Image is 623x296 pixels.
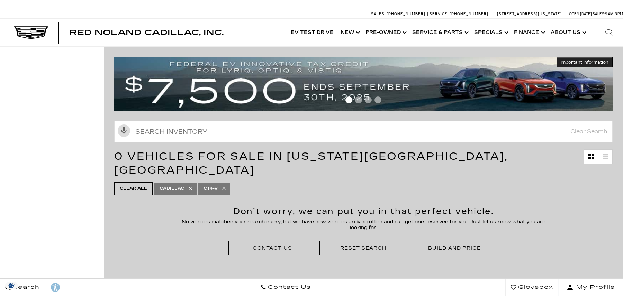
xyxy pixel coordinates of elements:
[118,124,130,137] svg: Click to toggle on voice search
[319,241,407,255] div: Reset Search
[409,19,471,46] a: Service & Parts
[3,282,19,289] section: Click to Open Cookie Consent Modal
[547,19,588,46] a: About Us
[204,184,218,193] span: CT4-V
[605,12,623,16] span: 9 AM-6 PM
[181,219,546,231] p: No vehicles matched your search query, but we have new vehicles arriving often and can get one re...
[69,28,224,37] span: Red Noland Cadillac, Inc.
[365,96,372,103] span: Go to slide 3
[471,19,511,46] a: Specials
[114,57,613,110] img: vrp-tax-ending-august-version
[287,19,337,46] a: EV Test Drive
[114,150,508,176] span: 0 Vehicles for Sale in [US_STATE][GEOGRAPHIC_DATA], [GEOGRAPHIC_DATA]
[11,283,39,292] span: Search
[574,283,615,292] span: My Profile
[3,282,19,289] img: Opt-Out Icon
[14,26,48,39] img: Cadillac Dark Logo with Cadillac White Text
[181,207,546,215] h2: Don’t worry, we can put you in that perfect vehicle.
[428,245,481,251] div: Build and Price
[340,245,387,251] div: Reset Search
[253,245,292,251] div: Contact Us
[497,12,562,16] a: [STREET_ADDRESS][US_STATE]
[593,12,605,16] span: Sales:
[387,12,425,16] span: [PHONE_NUMBER]
[450,12,488,16] span: [PHONE_NUMBER]
[561,59,608,65] span: Important Information
[266,283,311,292] span: Contact Us
[69,29,224,36] a: Red Noland Cadillac, Inc.
[371,12,386,16] span: Sales:
[160,184,184,193] span: Cadillac
[430,12,449,16] span: Service:
[505,279,559,296] a: Glovebox
[427,12,490,16] a: Service: [PHONE_NUMBER]
[337,19,362,46] a: New
[371,12,427,16] a: Sales: [PHONE_NUMBER]
[228,241,316,255] div: Contact Us
[362,19,409,46] a: Pre-Owned
[557,57,613,67] button: Important Information
[374,96,381,103] span: Go to slide 4
[345,96,352,103] span: Go to slide 1
[516,283,553,292] span: Glovebox
[120,184,147,193] span: Clear All
[411,241,498,255] div: Build and Price
[559,279,623,296] button: Open user profile menu
[114,121,613,142] input: Search Inventory
[255,279,316,296] a: Contact Us
[355,96,362,103] span: Go to slide 2
[511,19,547,46] a: Finance
[569,12,592,16] span: Open [DATE]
